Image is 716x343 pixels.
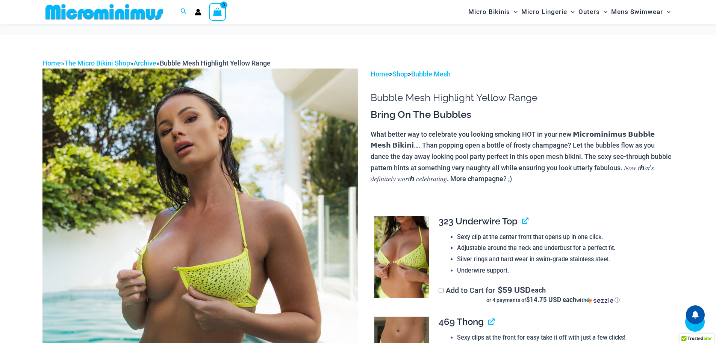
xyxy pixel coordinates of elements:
a: Shop [392,70,408,78]
li: Adjustable around the neck and underbust for a perfect fit. [457,242,668,254]
div: or 4 payments of with [439,296,668,304]
span: » » » [42,59,271,67]
span: 323 Underwire Top [439,216,518,227]
input: Add to Cart for$59 USD eachor 4 payments of$14.75 USD eachwithSezzle Click to learn more about Se... [439,288,444,293]
span: 469 Thong [439,316,484,327]
h1: Bubble Mesh Highlight Yellow Range [371,92,674,104]
a: Archive [133,59,156,67]
span: 59 USD [498,286,530,294]
a: View Shopping Cart, empty [209,3,226,20]
li: Sexy clip at the center front that opens up in one click. [457,232,668,243]
span: Bubble Mesh Highlight Yellow Range [160,59,271,67]
span: Menu Toggle [567,2,575,21]
p: What better way to celebrate you looking smoking HOT in your new 𝗠𝗶𝗰𝗿𝗼𝗺𝗶𝗻𝗶𝗺𝘂𝘀 𝗕𝘂𝗯𝗯𝗹𝗲 𝗠𝗲𝘀𝗵 𝗕𝗶𝗸𝗶𝗻𝗶…... [371,129,674,185]
a: Account icon link [195,9,201,15]
a: Home [42,59,61,67]
span: Outers [578,2,600,21]
a: Home [371,70,389,78]
nav: Site Navigation [465,1,674,23]
img: Sezzle [586,297,613,304]
h3: Bring On The Bubbles [371,108,674,121]
li: Underwire support. [457,265,668,276]
span: Mens Swimwear [611,2,663,21]
span: each [531,286,546,294]
span: $14.75 USD each [526,295,576,304]
a: OutersMenu ToggleMenu Toggle [577,2,609,21]
li: Silver rings and hard wear in swim-grade stainless steel. [457,254,668,265]
a: The Micro Bikini Shop [64,59,130,67]
a: Bubble Mesh [411,70,451,78]
span: Micro Bikinis [468,2,510,21]
img: MM SHOP LOGO FLAT [42,3,166,20]
label: Add to Cart for [439,286,668,304]
div: or 4 payments of$14.75 USD eachwithSezzle Click to learn more about Sezzle [439,296,668,304]
span: Micro Lingerie [521,2,567,21]
a: Search icon link [180,7,187,17]
img: Bubble Mesh Highlight Yellow 323 Underwire Top [374,216,429,298]
span: $ [498,284,503,295]
a: Micro LingerieMenu ToggleMenu Toggle [519,2,577,21]
span: Menu Toggle [510,2,518,21]
span: Menu Toggle [600,2,607,21]
a: Micro BikinisMenu ToggleMenu Toggle [466,2,519,21]
a: Mens SwimwearMenu ToggleMenu Toggle [609,2,672,21]
p: > > [371,69,674,80]
span: Menu Toggle [663,2,671,21]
